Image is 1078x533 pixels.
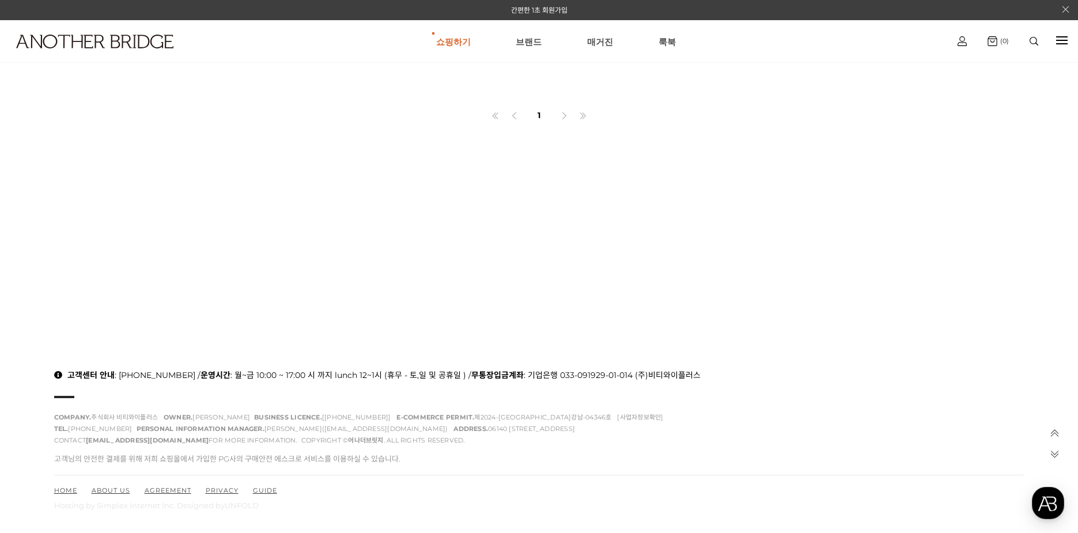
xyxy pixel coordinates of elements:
[76,365,149,394] a: 대화
[149,365,221,394] a: 설정
[67,370,115,380] strong: 고객센터 안내
[54,413,92,421] strong: COMPANY.
[253,486,277,494] a: GUIDE
[54,425,137,433] span: [PHONE_NUMBER]
[511,6,568,14] a: 간편한 1초 회원가입
[471,370,524,380] strong: 무통장입금계좌
[86,436,209,444] a: [EMAIL_ADDRESS][DOMAIN_NAME]
[137,425,264,433] strong: PERSONAL INFORMATION MANAGER.
[178,383,192,392] span: 설정
[958,36,967,46] img: cart
[1030,37,1038,46] img: search
[206,486,239,494] a: PRIVACY
[54,369,1024,380] p: : [PHONE_NUMBER] / : 월~금 10:00 ~ 17:00 시 까지 lunch 12~1시 (휴무 - 토,일 및 공휴일 ) / : 기업은행 033-091929-01-...
[164,413,254,421] span: [PERSON_NAME]
[453,425,579,433] span: 06140 [STREET_ADDRESS]
[348,436,383,444] strong: 어나더브릿지
[54,501,1024,510] p: Hosting by Simplex Internet Inc. Designed by
[436,21,471,62] a: 쇼핑하기
[617,413,663,421] a: [사업자정보확인]
[16,35,173,48] img: logo
[254,413,395,421] span: [[PHONE_NUMBER]]
[3,365,76,394] a: 홈
[988,36,1009,46] a: (0)
[201,370,230,380] strong: 운영시간
[54,436,301,444] span: CONTACT FOR MORE INFORMATION.
[225,501,259,510] a: UNFOLD
[92,486,130,494] a: ABOUT US
[6,35,168,77] a: logo
[105,383,119,392] span: 대화
[164,413,192,421] strong: OWNER.
[516,21,542,62] a: 브랜드
[54,425,69,433] strong: TEL.
[36,383,43,392] span: 홈
[264,425,448,433] a: [PERSON_NAME]([EMAIL_ADDRESS][DOMAIN_NAME])
[997,37,1009,45] span: (0)
[396,413,615,421] span: 제2024-[GEOGRAPHIC_DATA]강남-04346호
[54,453,1024,464] p: 고객님의 안전한 결제를 위해 저희 쇼핑몰에서 가입한 PG사의 구매안전 에스크로 서비스를 이용하실 수 있습니다.
[145,486,191,494] a: AGREEMENT
[54,413,162,421] span: 주식회사 비티와이플러스
[54,486,77,494] a: HOME
[301,436,469,444] span: COPYRIGHT © . ALL RIGHTS RESERVED.
[529,105,549,125] a: 1
[396,413,474,421] strong: E-COMMERCE PERMIT.
[659,21,676,62] a: 룩북
[988,36,997,46] img: cart
[254,413,322,421] strong: BUSINESS LICENCE.
[453,425,488,433] strong: ADDRESS.
[587,21,613,62] a: 매거진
